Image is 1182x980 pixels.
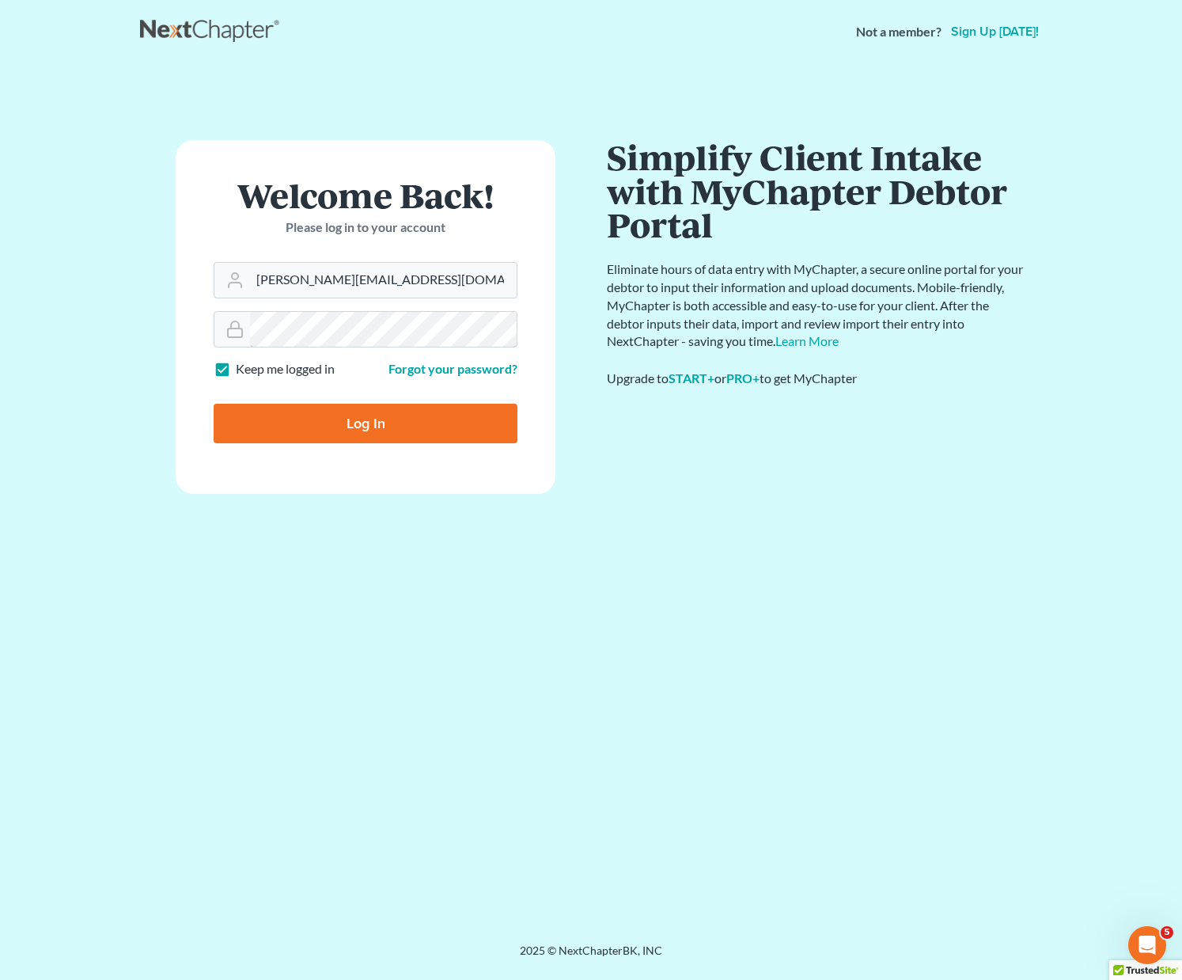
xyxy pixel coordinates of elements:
a: Forgot your password? [388,361,517,376]
p: Please log in to your account [214,218,517,237]
div: 2025 © NextChapterBK, INC [140,943,1042,971]
a: Learn More [775,333,839,348]
a: PRO+ [726,370,760,386]
input: Email Address [250,263,517,298]
div: Upgrade to or to get MyChapter [607,370,1026,388]
h1: Simplify Client Intake with MyChapter Debtor Portal [607,140,1026,241]
h1: Welcome Back! [214,178,517,212]
a: Sign up [DATE]! [948,25,1042,38]
a: START+ [669,370,714,386]
p: Eliminate hours of data entry with MyChapter, a secure online portal for your debtor to input the... [607,260,1026,351]
input: Log In [214,404,517,443]
strong: Not a member? [856,23,941,41]
span: 5 [1161,926,1173,939]
iframe: Intercom live chat [1128,926,1166,964]
label: Keep me logged in [236,360,335,378]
